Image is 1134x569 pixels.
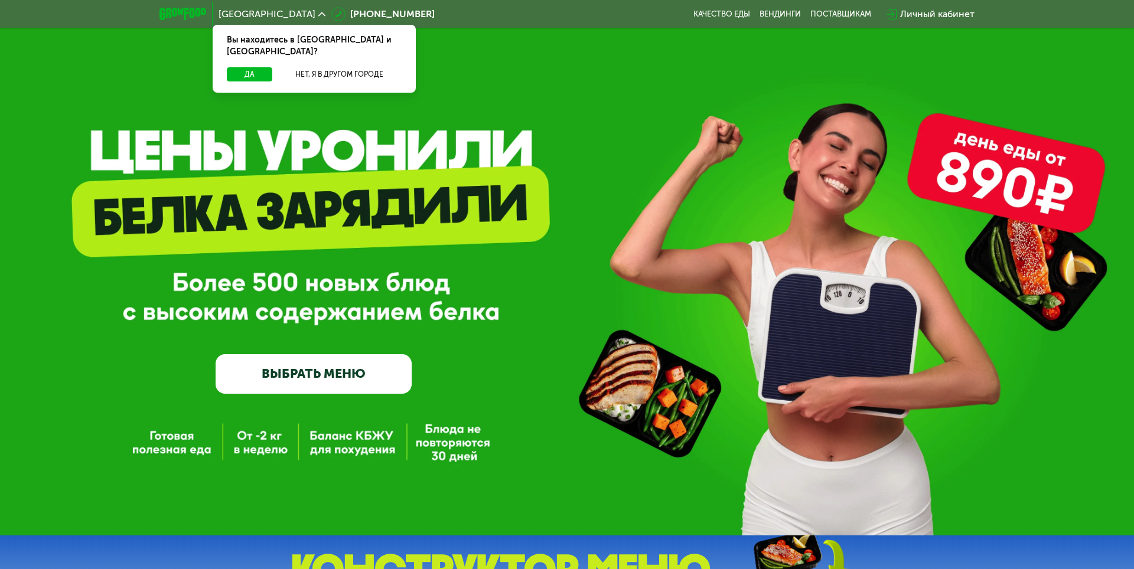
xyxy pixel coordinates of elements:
[900,7,975,21] div: Личный кабинет
[693,9,750,19] a: Качество еды
[277,67,402,81] button: Нет, я в другом городе
[331,7,435,21] a: [PHONE_NUMBER]
[213,25,416,67] div: Вы находитесь в [GEOGRAPHIC_DATA] и [GEOGRAPHIC_DATA]?
[810,9,871,19] div: поставщикам
[227,67,272,81] button: Да
[219,9,315,19] span: [GEOGRAPHIC_DATA]
[760,9,801,19] a: Вендинги
[216,354,412,394] a: ВЫБРАТЬ МЕНЮ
